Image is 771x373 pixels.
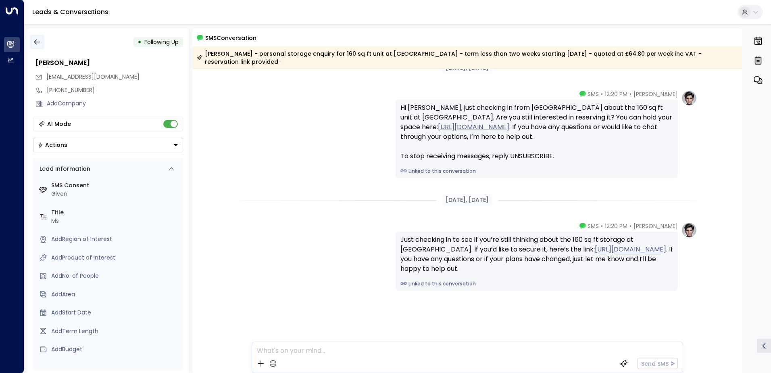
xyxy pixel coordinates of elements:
[681,90,697,106] img: profile-logo.png
[35,58,183,68] div: [PERSON_NAME]
[144,38,179,46] span: Following Up
[681,222,697,238] img: profile-logo.png
[51,217,180,225] div: Ms
[442,194,492,206] div: [DATE], [DATE]
[605,90,627,98] span: 12:20 PM
[51,254,180,262] div: AddProduct of Interest
[588,90,599,98] span: SMS
[47,120,71,128] div: AI Mode
[605,222,627,230] span: 12:20 PM
[400,280,673,287] a: Linked to this conversation
[51,190,180,198] div: Given
[32,7,108,17] a: Leads & Conversations
[601,90,603,98] span: •
[47,99,183,108] div: AddCompany
[33,138,183,152] div: Button group with a nested menu
[400,103,673,161] div: Hi [PERSON_NAME], just checking in from [GEOGRAPHIC_DATA] about the 160 sq ft unit at [GEOGRAPHIC...
[37,165,90,173] div: Lead Information
[51,327,180,335] div: AddTerm Length
[51,345,180,354] div: AddBudget
[51,208,180,217] label: Title
[588,222,599,230] span: SMS
[51,308,180,317] div: AddStart Date
[138,35,142,49] div: •
[595,245,666,254] a: [URL][DOMAIN_NAME]
[51,364,180,372] label: Source
[46,73,140,81] span: rycyhyt@gmail.com
[633,222,678,230] span: [PERSON_NAME]
[51,235,180,243] div: AddRegion of Interest
[47,86,183,94] div: [PHONE_NUMBER]
[629,90,631,98] span: •
[400,235,673,274] div: Just checking in to see if you’re still thinking about the 160 sq ft storage at [GEOGRAPHIC_DATA]...
[51,272,180,280] div: AddNo. of People
[197,50,738,66] div: [PERSON_NAME] - personal storage enquiry for 160 sq ft unit at [GEOGRAPHIC_DATA] - term less than...
[33,138,183,152] button: Actions
[38,141,67,149] div: Actions
[629,222,631,230] span: •
[601,222,603,230] span: •
[205,33,256,42] span: SMS Conversation
[51,290,180,299] div: AddArea
[438,122,509,132] a: [URL][DOMAIN_NAME]
[633,90,678,98] span: [PERSON_NAME]
[51,181,180,190] label: SMS Consent
[46,73,140,81] span: [EMAIL_ADDRESS][DOMAIN_NAME]
[400,168,673,175] a: Linked to this conversation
